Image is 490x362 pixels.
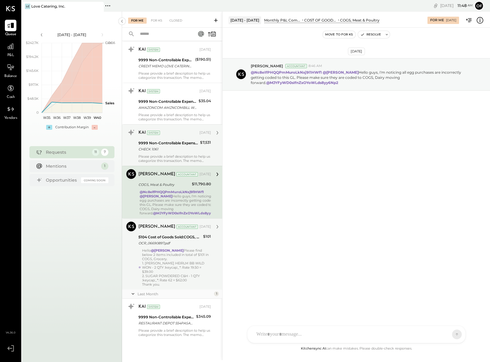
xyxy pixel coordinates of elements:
strong: @[PERSON_NAME] [323,70,359,75]
text: $194.2K [26,55,39,59]
div: $7,531 [200,139,211,146]
div: COST OF GOODS SOLD (COGS) [304,18,337,23]
div: Contribution Margin [55,125,89,130]
div: Accountant [176,225,198,229]
div: [PERSON_NAME] [138,224,175,230]
div: System [147,89,160,93]
div: COGS, Meat & Poultry [340,18,379,23]
div: LC [25,4,30,9]
span: Vendors [4,116,17,121]
div: [DATE] - [DATE] [229,16,261,24]
div: Mentions [46,163,98,169]
div: For Me [128,18,147,24]
text: Sales [105,101,114,105]
strong: @MJYFyWD0sIfnZxOYoWLds8yy6Np2 [153,211,220,215]
text: 0 [36,110,39,115]
div: [DATE] [199,47,211,52]
div: For Me [430,18,444,23]
div: [DATE] [446,18,456,22]
text: $48.5K [27,96,39,101]
strong: @Nc8elfPHQQPmMuroLkNxj9l1HWf1 [251,70,322,75]
div: System [147,305,160,309]
text: W38 [73,116,81,120]
strong: @[PERSON_NAME] [140,194,172,198]
div: 1. [PERSON_NAME] HEIRLM BB WILD WON - 2 QTY :keycap:_*: Rate 19.50 = $39.00 [142,261,211,274]
text: Labor [105,41,114,45]
button: of [474,1,484,11]
div: Closed [166,18,185,24]
div: Last Month [138,291,213,297]
text: $242.7K [26,41,39,45]
div: 9999 Non-Controllable Expenses:Other Income and Expenses:To Be Classified P&L [138,140,198,146]
div: $35.04 [199,98,211,104]
div: KAI [138,88,146,94]
div: [DATE] [199,89,211,94]
div: OCR_06690897.pdf [138,240,201,246]
span: Queue [5,32,16,37]
text: W39 [83,116,91,120]
div: [DATE] [348,48,365,55]
div: Please provide a brief description to help us categorize this transaction. The memo might be help... [138,113,211,121]
div: AMAZONCOM AMZNCOMBILL WA [PERSON_NAME]-71075-7DJGKGAUES1 MERCHANDISE [DOMAIN_NAME] [DOMAIN_NAME][... [138,105,197,111]
div: 9999 Non-Controllable Expenses:Other Income and Expenses:To Be Classified P&L [138,57,193,63]
div: 5104 Cost of Goods Sold:COGS, Grocery [138,234,201,240]
div: 9999 Non-Controllable Expenses:Other Income and Expenses:To Be Classified P&L [138,99,197,105]
a: Cash [0,82,21,100]
div: Hello Please find below 2 items included in total of $101 in COGS, Grocery. [142,248,211,287]
span: Cash [7,95,15,100]
text: W36 [53,116,60,120]
div: [PERSON_NAME] [138,171,175,177]
div: RESTAURANT DEPOT 554PASADENA [GEOGRAPHIC_DATA] [138,320,194,326]
strong: @Nc8elfPHQQPmMuroLkNxj9l1HWf1 [140,190,204,194]
div: [DATE] [199,304,211,309]
strong: @MJYFyWD0sIfnZxOYoWLds8yy6Np2 [266,80,338,85]
text: W40 [93,116,101,120]
div: 9999 Non-Controllable Expenses:Other Income and Expenses:To Be Classified P&L [138,314,194,320]
text: W35 [43,116,50,120]
div: Love Catering, Inc. [31,4,65,9]
div: System [147,131,160,135]
button: Resolve [358,31,383,38]
span: 8:46 AM [308,64,322,69]
div: Please provide a brief description to help us categorize this transaction. The memo might be help... [138,154,211,163]
div: Coming Soon [81,177,108,183]
p: Hello guys, I'm noticing all egg purchases are incorrectly getting coded to this GL. Please make ... [251,70,473,85]
div: $101 [203,233,211,240]
div: [DATE] [199,130,211,135]
a: Vendors [0,103,21,121]
div: COGS, Meat & Poultry [138,182,190,188]
text: $97.1K [29,82,39,87]
div: [DATE] [440,3,473,8]
div: 1 [214,291,219,296]
div: 11 [92,149,99,156]
div: ($190.51) [195,56,211,62]
div: - [92,125,98,130]
div: For KS [148,18,165,24]
a: P&L [0,41,21,58]
div: Requests [46,149,89,155]
div: Monthly P&L Comparison [264,18,301,23]
div: Please provide a brief description to help us categorize this transaction. The memo might be help... [138,328,211,337]
div: Thank you. [142,282,211,287]
strong: @[PERSON_NAME] [151,248,184,253]
div: + [46,125,52,130]
div: System [147,48,160,52]
a: Balance [0,62,21,79]
span: [PERSON_NAME] [251,63,283,69]
div: Please provide a brief description to help us categorize this transaction. The memo might be help... [138,71,211,80]
div: KAI [138,47,146,53]
div: 2. SUGAR POWDERED C&H - 1 QTY :keycap:_*: Rate 62 = $62.00 [142,274,211,282]
div: 7 [101,149,108,156]
div: $345.09 [196,313,211,320]
div: [DATE] - [DATE] [46,32,98,37]
div: Accountant [176,172,198,176]
text: $145.6K [26,69,39,73]
div: Accountant [285,64,307,68]
a: Queue [0,20,21,37]
div: KAI [138,130,146,136]
button: Move to for ks [323,31,356,38]
div: copy link [433,2,439,9]
div: [DATE] [199,172,211,177]
div: $11,790.80 [192,181,211,187]
div: CREDIT MEMO LOVE CATERING INC/ - We are unable to view check image in bank [138,63,193,69]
